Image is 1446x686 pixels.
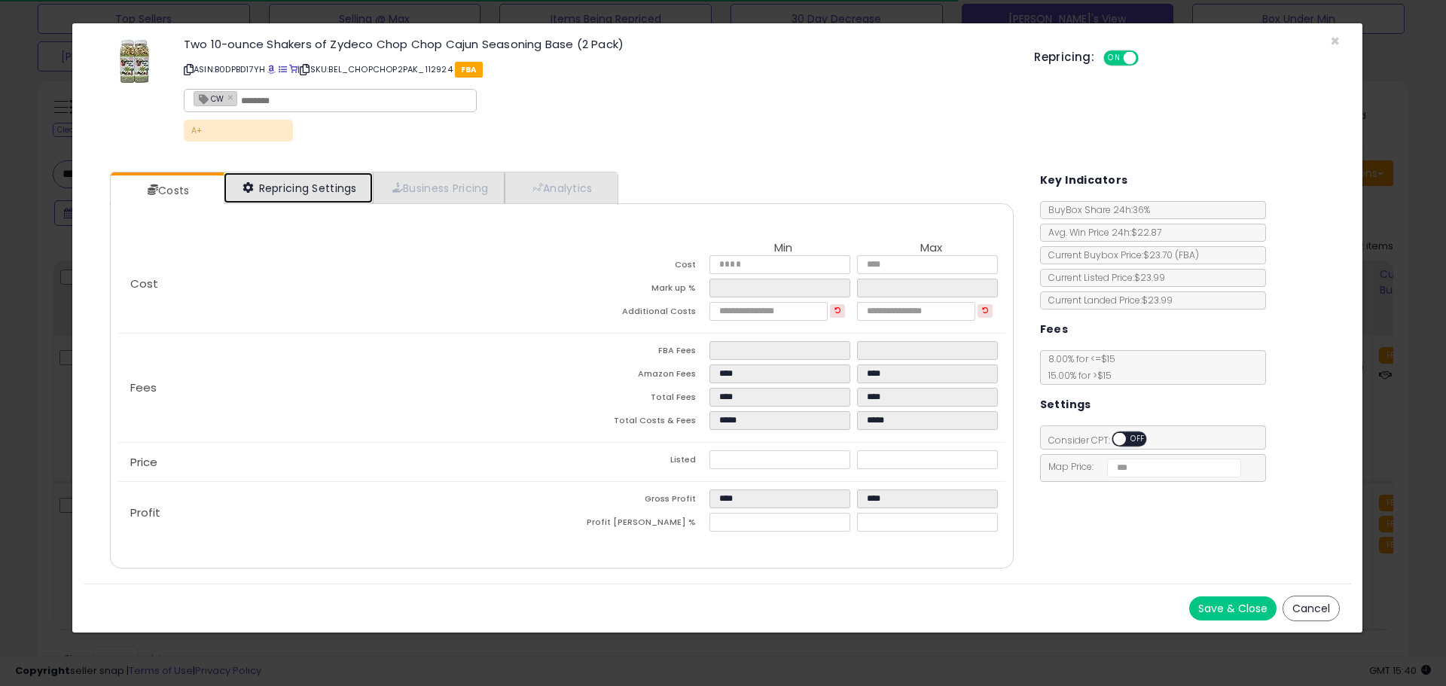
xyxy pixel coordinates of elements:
[1126,433,1150,446] span: OFF
[118,382,562,394] p: Fees
[1283,596,1340,621] button: Cancel
[289,63,297,75] a: Your listing only
[562,513,709,536] td: Profit [PERSON_NAME] %
[1041,434,1167,447] span: Consider CPT:
[562,302,709,325] td: Additional Costs
[562,255,709,279] td: Cost
[118,507,562,519] p: Profit
[1041,271,1165,284] span: Current Listed Price: $23.99
[562,341,709,364] td: FBA Fees
[184,38,1011,50] h3: Two 10-ounce Shakers of Zydeco Chop Chop Cajun Seasoning Base (2 Pack)
[1034,51,1094,63] h5: Repricing:
[1136,52,1161,65] span: OFF
[505,172,616,203] a: Analytics
[1040,171,1128,190] h5: Key Indicators
[1189,596,1277,620] button: Save & Close
[1105,52,1124,65] span: ON
[1041,248,1199,261] span: Current Buybox Price:
[267,63,276,75] a: BuyBox page
[1040,320,1069,339] h5: Fees
[709,242,857,255] th: Min
[111,38,157,84] img: 51Zi+5+O7DL._SL60_.jpg
[1041,460,1242,473] span: Map Price:
[857,242,1005,255] th: Max
[1040,395,1091,414] h5: Settings
[1041,203,1150,216] span: BuyBox Share 24h: 36%
[455,62,483,78] span: FBA
[184,57,1011,81] p: ASIN: B0DPBD17YH | SKU: BEL_CHOPCHOP2PAK_112924
[194,92,224,105] span: CW
[279,63,287,75] a: All offer listings
[562,388,709,411] td: Total Fees
[1330,30,1340,52] span: ×
[184,120,293,142] p: A+
[562,279,709,302] td: Mark up %
[562,450,709,474] td: Listed
[1041,294,1173,306] span: Current Landed Price: $23.99
[1041,369,1112,382] span: 15.00 % for > $15
[111,175,222,206] a: Costs
[118,456,562,468] p: Price
[562,489,709,513] td: Gross Profit
[373,172,505,203] a: Business Pricing
[227,90,236,104] a: ×
[1175,248,1199,261] span: ( FBA )
[1041,352,1115,382] span: 8.00 % for <= $15
[118,278,562,290] p: Cost
[562,411,709,434] td: Total Costs & Fees
[1143,248,1199,261] span: $23.70
[1041,226,1161,239] span: Avg. Win Price 24h: $22.87
[562,364,709,388] td: Amazon Fees
[224,172,373,203] a: Repricing Settings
